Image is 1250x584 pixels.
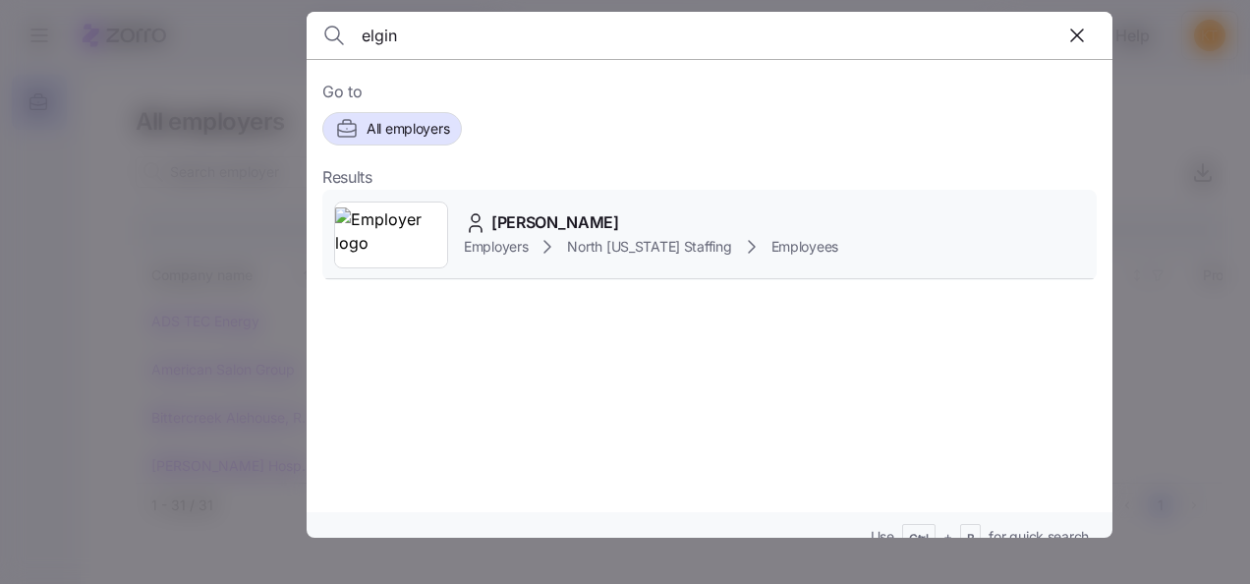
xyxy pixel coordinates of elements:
[567,237,731,257] span: North [US_STATE] Staffing
[335,207,447,263] img: Employer logo
[871,527,894,547] span: Use
[771,237,838,257] span: Employees
[909,531,929,548] span: Ctrl
[322,80,1097,104] span: Go to
[464,237,528,257] span: Employers
[322,165,372,190] span: Results
[989,527,1089,547] span: for quick search
[367,119,449,139] span: All employers
[943,527,952,547] span: +
[491,210,619,235] span: [PERSON_NAME]
[967,531,975,548] span: B
[322,112,462,146] button: All employers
